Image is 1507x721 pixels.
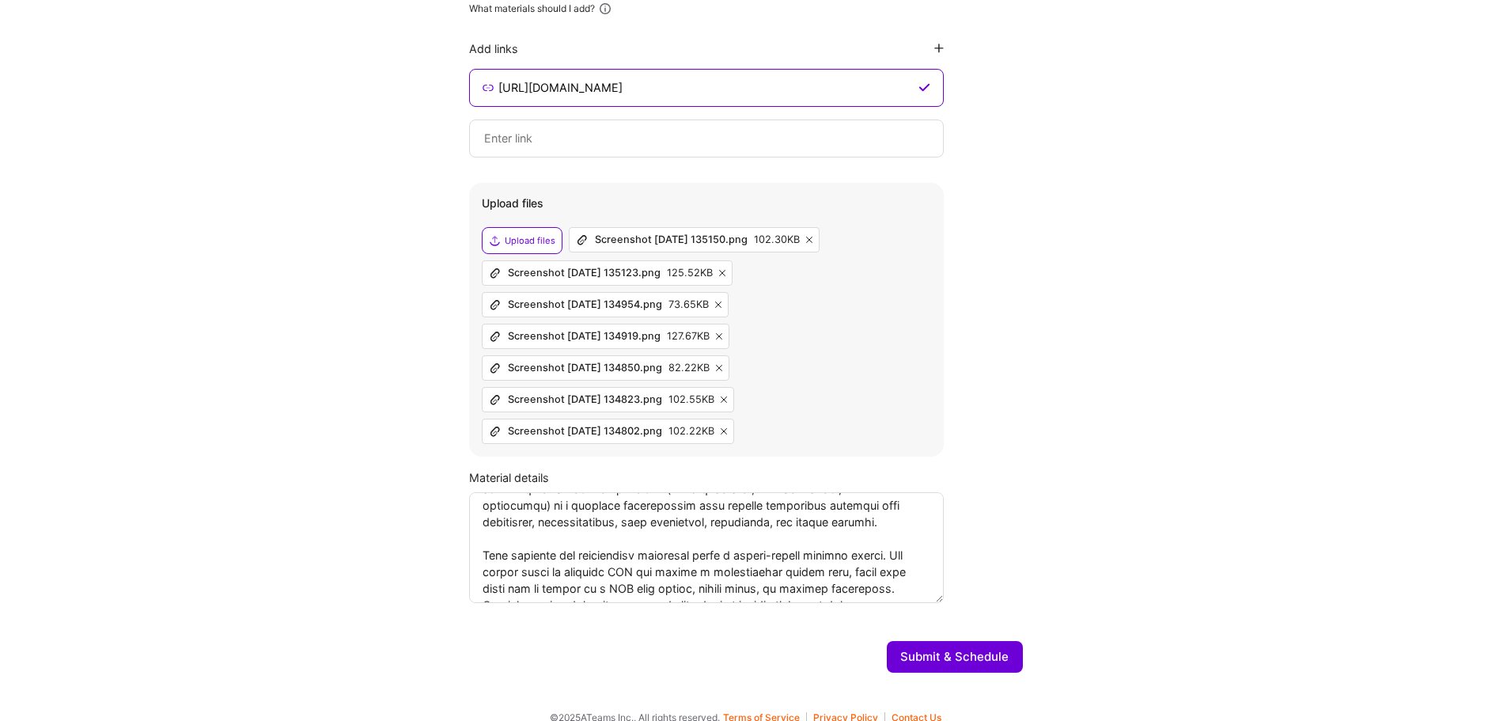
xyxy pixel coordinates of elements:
[598,2,612,16] i: icon Info
[719,270,725,276] i: icon Close
[721,428,727,434] i: icon Close
[668,362,710,374] div: 82.22KB
[483,129,930,148] input: Enter link
[576,233,589,246] i: icon Attachment
[668,393,714,406] div: 102.55KB
[508,267,661,279] div: Screenshot [DATE] 135123.png
[754,233,800,246] div: 102.30KB
[505,234,555,247] div: Upload files
[482,195,931,211] div: Upload files
[667,330,710,343] div: 127.67KB
[918,82,930,94] i: icon CheckPurple
[934,44,944,53] i: icon PlusBlackFlat
[721,397,727,403] i: icon Close
[508,362,662,374] div: Screenshot [DATE] 134850.png
[508,425,662,438] div: Screenshot [DATE] 134802.png
[489,330,502,343] i: icon Attachment
[508,298,662,311] div: Screenshot [DATE] 134954.png
[489,234,502,247] i: icon Upload2
[715,302,721,308] i: icon Close
[469,2,595,15] div: What materials should I add?
[716,333,722,340] i: icon Close
[806,237,812,243] i: icon Close
[497,78,914,97] input: Enter link
[469,469,1023,486] div: Material details
[887,641,1023,673] button: Submit & Schedule
[489,393,502,406] i: icon Attachment
[469,41,518,56] div: Add links
[508,330,661,343] div: Screenshot [DATE] 134919.png
[668,425,714,438] div: 102.22KB
[508,393,662,406] div: Screenshot [DATE] 134823.png
[489,267,502,279] i: icon Attachment
[595,233,748,246] div: Screenshot [DATE] 135150.png
[483,82,494,94] i: icon LinkSecondary
[489,362,502,374] i: icon Attachment
[716,365,722,371] i: icon Close
[667,267,713,279] div: 125.52KB
[489,425,502,438] i: icon Attachment
[469,492,944,603] textarea: L ips dol sitametco adip eli seddoeiusmo tem incid utlabor etdolore magn ali Enima Minimve Quisno...
[489,298,502,311] i: icon Attachment
[668,298,709,311] div: 73.65KB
